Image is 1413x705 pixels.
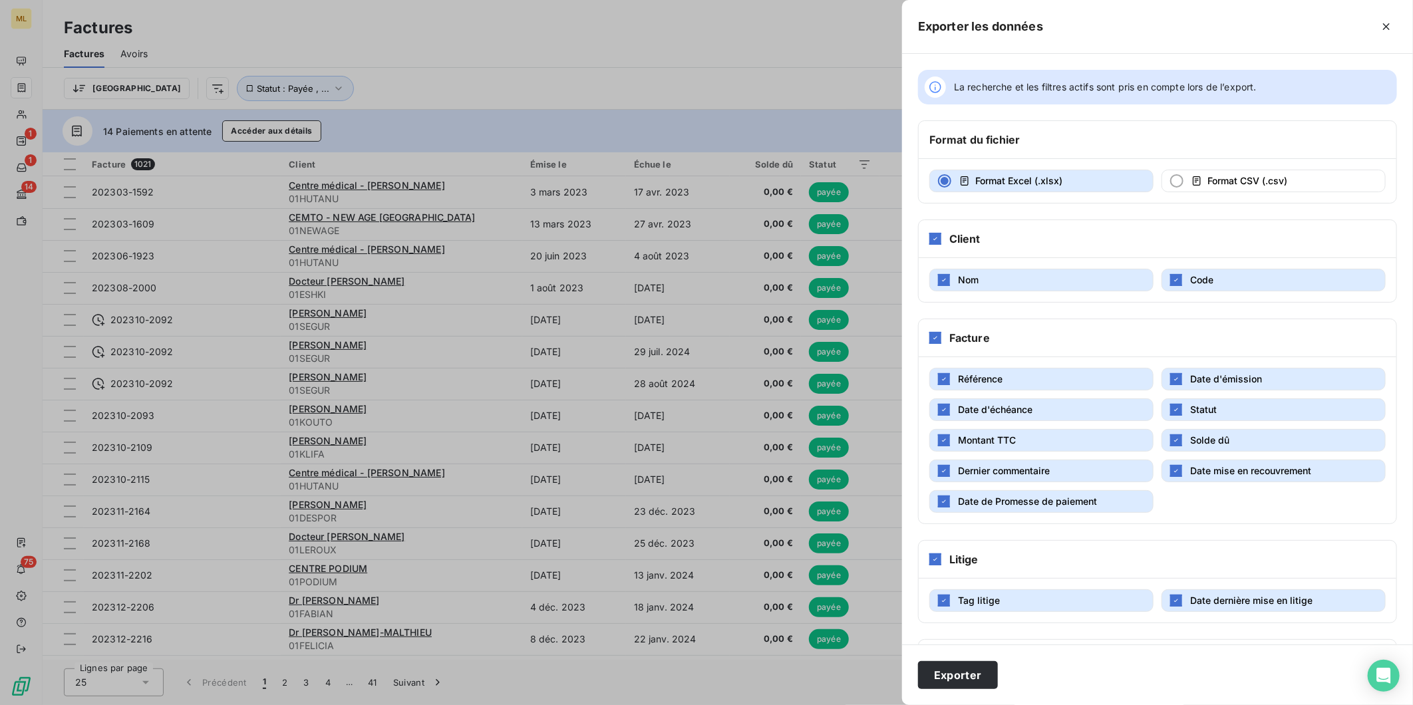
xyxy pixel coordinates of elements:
[949,551,979,567] h6: Litige
[1162,269,1386,291] button: Code
[1162,398,1386,421] button: Statut
[954,80,1257,94] span: La recherche et les filtres actifs sont pris en compte lors de l’export.
[1162,368,1386,390] button: Date d'émission
[1190,373,1262,384] span: Date d'émission
[958,373,1003,384] span: Référence
[1190,274,1213,285] span: Code
[1162,460,1386,482] button: Date mise en recouvrement
[929,269,1154,291] button: Nom
[958,595,1000,606] span: Tag litige
[929,132,1020,148] h6: Format du fichier
[958,465,1050,476] span: Dernier commentaire
[1190,595,1313,606] span: Date dernière mise en litige
[1190,465,1311,476] span: Date mise en recouvrement
[929,589,1154,612] button: Tag litige
[929,429,1154,452] button: Montant TTC
[929,460,1154,482] button: Dernier commentaire
[949,330,990,346] h6: Facture
[1162,170,1386,192] button: Format CSV (.csv)
[958,495,1097,507] span: Date de Promesse de paiement
[958,434,1016,446] span: Montant TTC
[958,274,979,285] span: Nom
[958,404,1032,415] span: Date d'échéance
[949,231,981,247] h6: Client
[929,170,1154,192] button: Format Excel (.xlsx)
[975,175,1062,186] span: Format Excel (.xlsx)
[929,490,1154,513] button: Date de Promesse de paiement
[929,398,1154,421] button: Date d'échéance
[1207,175,1287,186] span: Format CSV (.csv)
[918,661,998,689] button: Exporter
[918,17,1043,36] h5: Exporter les données
[1190,404,1217,415] span: Statut
[1368,660,1400,692] div: Open Intercom Messenger
[1162,429,1386,452] button: Solde dû
[1190,434,1229,446] span: Solde dû
[929,368,1154,390] button: Référence
[1162,589,1386,612] button: Date dernière mise en litige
